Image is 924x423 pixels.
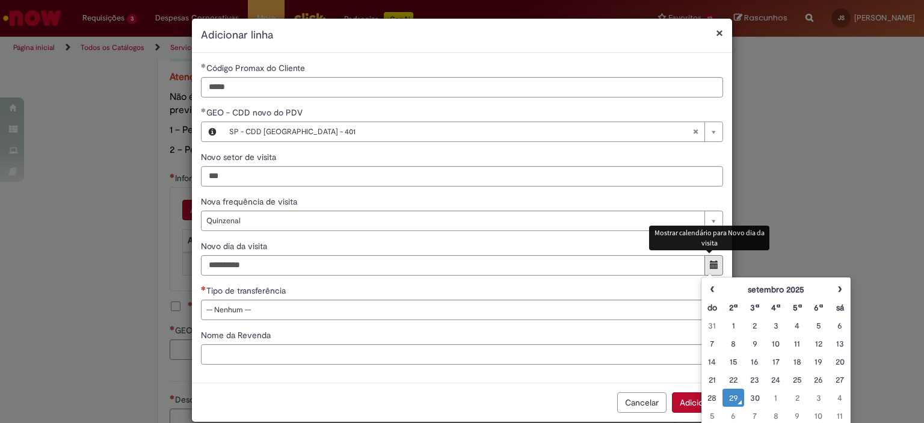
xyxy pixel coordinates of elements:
[704,392,719,404] div: 28 September 2025 Sunday
[830,280,851,298] th: Próximo mês
[725,374,741,386] div: 22 September 2025 Monday
[811,338,826,350] div: 12 September 2025 Friday
[747,356,762,368] div: 16 September 2025 Tuesday
[768,338,783,350] div: 10 September 2025 Wednesday
[686,122,704,141] abbr: Limpar campo GEO - CDD novo do PDV
[747,410,762,422] div: 07 October 2025 Tuesday
[701,298,722,316] th: Domingo
[811,374,826,386] div: 26 September 2025 Friday
[725,410,741,422] div: 06 October 2025 Monday
[201,241,269,252] span: Novo dia da visita
[704,356,719,368] div: 14 September 2025 Sunday
[722,280,829,298] th: setembro 2025. Alternar mês
[704,374,719,386] div: 21 September 2025 Sunday
[811,410,826,422] div: 10 October 2025 Friday
[704,410,719,422] div: 05 October 2025 Sunday
[790,410,805,422] div: 09 October 2025 Thursday
[201,286,206,291] span: Necessários
[223,122,722,141] a: SP - CDD [GEOGRAPHIC_DATA] - 401Limpar campo GEO - CDD novo do PDV
[206,285,288,296] span: Tipo de transferência
[833,374,848,386] div: 27 September 2025 Saturday
[201,166,723,187] input: Novo setor de visita
[765,298,786,316] th: Quarta-feira
[201,63,206,68] span: Obrigatório Preenchido
[704,338,719,350] div: 07 September 2025 Sunday
[768,356,783,368] div: 17 September 2025 Wednesday
[201,330,273,341] span: Nome da Revenda
[202,122,223,141] button: GEO - CDD novo do PDV, Visualizar este registro SP - CDD São Paulo - 401
[617,392,667,413] button: Cancelar
[201,108,206,113] span: Obrigatório Preenchido
[790,392,805,404] div: 02 October 2025 Thursday
[833,338,848,350] div: 13 September 2025 Saturday
[744,298,765,316] th: Terça-feira
[201,77,723,97] input: Código Promax do Cliente
[649,226,769,250] div: Mostrar calendário para Novo dia da visita
[716,26,723,39] button: Fechar modal
[833,392,848,404] div: 04 October 2025 Saturday
[768,320,783,332] div: 03 September 2025 Wednesday
[833,410,848,422] div: 11 October 2025 Saturday
[833,320,848,332] div: 06 September 2025 Saturday
[747,320,762,332] div: 02 September 2025 Tuesday
[672,392,723,413] button: Adicionar
[206,63,307,73] span: Código Promax do Cliente
[206,211,698,230] span: Quinzenal
[701,280,722,298] th: Mês anterior
[704,320,719,332] div: 31 August 2025 Sunday
[725,356,741,368] div: 15 September 2025 Monday
[790,338,805,350] div: 11 September 2025 Thursday
[206,107,305,118] span: Necessários - GEO - CDD novo do PDV
[201,344,723,365] input: Nome da Revenda
[768,392,783,404] div: 01 October 2025 Wednesday
[811,320,826,332] div: 05 September 2025 Friday
[206,300,698,320] span: -- Nenhum --
[747,392,762,404] div: 30 September 2025 Tuesday
[811,392,826,404] div: 03 October 2025 Friday
[790,374,805,386] div: 25 September 2025 Thursday
[229,122,692,141] span: SP - CDD [GEOGRAPHIC_DATA] - 401
[201,28,723,43] h2: Adicionar linha
[747,338,762,350] div: 09 September 2025 Tuesday
[201,255,705,276] input: Novo dia da visita
[833,356,848,368] div: 20 September 2025 Saturday
[830,298,851,316] th: Sábado
[790,356,805,368] div: 18 September 2025 Thursday
[725,320,741,332] div: 01 September 2025 Monday
[768,374,783,386] div: 24 September 2025 Wednesday
[808,298,829,316] th: Sexta-feira
[725,338,741,350] div: 08 September 2025 Monday
[725,392,741,404] div: O seletor de data foi aberto.29 September 2025 Monday
[787,298,808,316] th: Quinta-feira
[811,356,826,368] div: 19 September 2025 Friday
[201,152,279,162] span: Novo setor de visita
[704,255,723,276] button: Mostrar calendário para Novo dia da visita
[201,196,300,207] span: Nova frequência de visita
[747,374,762,386] div: 23 September 2025 Tuesday
[722,298,744,316] th: Segunda-feira
[768,410,783,422] div: 08 October 2025 Wednesday
[790,320,805,332] div: 04 September 2025 Thursday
